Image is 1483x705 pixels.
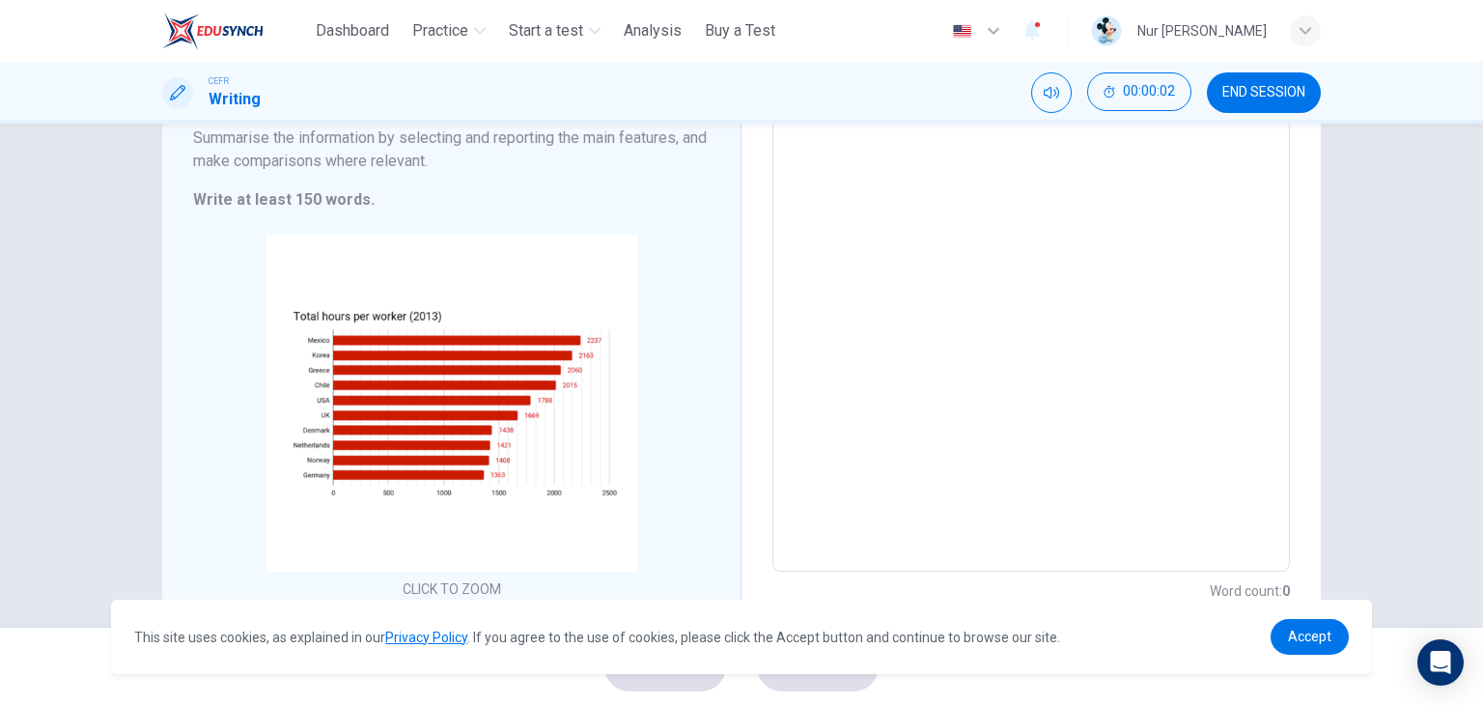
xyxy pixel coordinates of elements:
h1: Writing [209,88,261,111]
img: Profile picture [1091,15,1122,46]
button: Analysis [616,14,689,48]
div: Open Intercom Messenger [1417,639,1464,686]
span: Practice [412,19,468,42]
img: en [950,24,974,39]
button: Practice [405,14,493,48]
span: This site uses cookies, as explained in our . If you agree to the use of cookies, please click th... [134,630,1060,645]
span: END SESSION [1222,85,1305,100]
span: Buy a Test [705,19,775,42]
div: cookieconsent [111,600,1372,674]
a: Privacy Policy [385,630,467,645]
span: Dashboard [316,19,389,42]
button: 00:00:02 [1087,72,1191,111]
span: Accept [1288,629,1331,644]
strong: 0 [1282,583,1290,599]
h6: Word count : [1210,579,1290,603]
span: 00:00:02 [1123,84,1175,99]
button: Buy a Test [697,14,783,48]
span: CEFR [209,74,229,88]
h6: Summarise the information by selecting and reporting the main features, and make comparisons wher... [193,127,710,173]
div: Mute [1031,72,1072,113]
img: ELTC logo [162,12,264,50]
span: Analysis [624,19,682,42]
button: Dashboard [308,14,397,48]
button: END SESSION [1207,72,1321,113]
div: Nur [PERSON_NAME] [1137,19,1267,42]
a: ELTC logo [162,12,308,50]
a: dismiss cookie message [1271,619,1349,655]
strong: Write at least 150 words. [193,190,375,209]
div: Hide [1087,72,1191,113]
span: Start a test [509,19,583,42]
button: Start a test [501,14,608,48]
